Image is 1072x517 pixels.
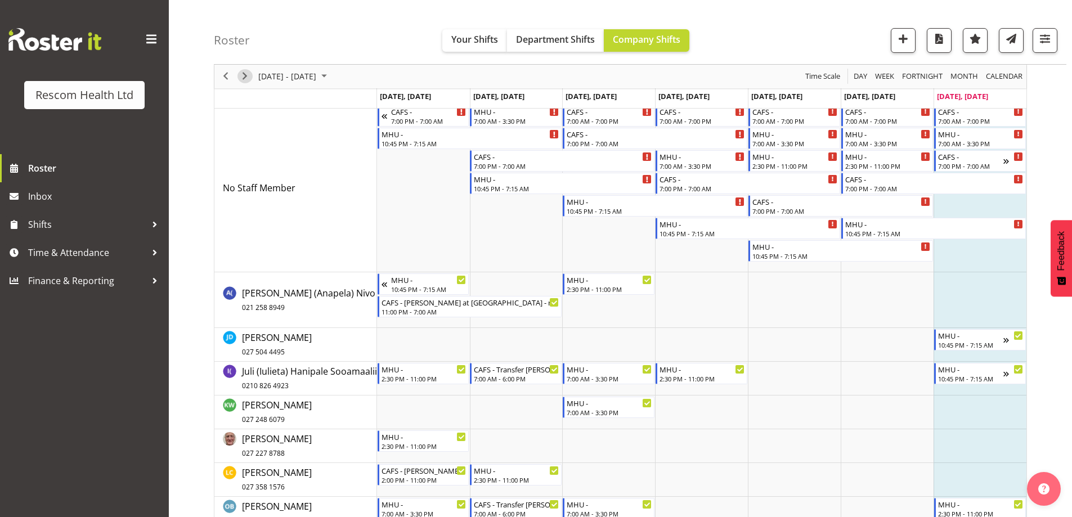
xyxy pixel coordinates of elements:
[442,29,507,52] button: Your Shifts
[938,374,1003,383] div: 10:45 PM - 7:15 AM
[35,87,133,104] div: Rescom Health Ltd
[242,433,312,458] span: [PERSON_NAME]
[845,173,1023,185] div: CAFS -
[660,363,744,375] div: MHU -
[660,161,744,170] div: 7:00 AM - 3:30 PM
[254,65,334,88] div: August 04 - 10, 2025
[567,363,652,375] div: MHU -
[214,362,377,395] td: Juli (Iulieta) Hanipale Sooamaalii resource
[938,340,1003,349] div: 10:45 PM - 7:15 AM
[660,106,744,117] div: CAFS -
[1033,28,1057,53] button: Filter Shifts
[474,465,559,476] div: MHU -
[748,128,840,149] div: No Staff Member"s event - MHU - Begin From Friday, August 8, 2025 at 7:00:00 AM GMT+12:00 Ends At...
[473,91,524,101] span: [DATE], [DATE]
[604,29,689,52] button: Company Shifts
[934,363,1026,384] div: Juli (Iulieta) Hanipale Sooamaalii"s event - MHU - Begin From Sunday, August 10, 2025 at 10:45:00...
[214,463,377,497] td: Liz Collett resource
[934,329,1026,350] div: Judi Dunstan"s event - MHU - Begin From Sunday, August 10, 2025 at 10:45:00 PM GMT+12:00 Ends At ...
[391,106,467,117] div: CAFS -
[378,273,469,295] div: Ana (Anapela) Nivo"s event - MHU - Begin From Sunday, August 3, 2025 at 10:45:00 PM GMT+12:00 End...
[382,139,559,148] div: 10:45 PM - 7:15 AM
[613,33,680,46] span: Company Shifts
[567,116,652,125] div: 7:00 AM - 7:00 PM
[752,116,837,125] div: 7:00 AM - 7:00 PM
[382,465,467,476] div: CAFS - [PERSON_NAME] at [GEOGRAPHIC_DATA] req by [PERSON_NAME]
[470,363,562,384] div: Juli (Iulieta) Hanipale Sooamaalii"s event - CAFS - Transfer Susan to Wgtn - req by Bev Begin Fro...
[474,106,559,117] div: MHU -
[214,104,377,272] td: No Staff Member resource
[1038,483,1049,494] img: help-xxl-2.png
[242,331,312,357] span: [PERSON_NAME]
[845,116,930,125] div: 7:00 AM - 7:00 PM
[242,466,312,492] span: [PERSON_NAME]
[804,70,842,84] button: Time Scale
[242,303,285,312] span: 021 258 8949
[938,363,1003,375] div: MHU -
[1051,220,1072,296] button: Feedback - Show survey
[900,70,945,84] button: Fortnight
[901,70,944,84] span: Fortnight
[378,128,562,149] div: No Staff Member"s event - MHU - Begin From Monday, August 4, 2025 at 10:45:00 PM GMT+12:00 Ends A...
[748,240,933,262] div: No Staff Member"s event - MHU - Begin From Friday, August 8, 2025 at 10:45:00 PM GMT+12:00 Ends A...
[378,105,469,127] div: No Staff Member"s event - CAFS - Begin From Sunday, August 3, 2025 at 7:00:00 PM GMT+12:00 Ends A...
[949,70,980,84] button: Timeline Month
[563,128,747,149] div: No Staff Member"s event - CAFS - Begin From Wednesday, August 6, 2025 at 7:00:00 PM GMT+12:00 End...
[934,150,1026,172] div: No Staff Member"s event - CAFS - Begin From Sunday, August 10, 2025 at 7:00:00 PM GMT+12:00 Ends ...
[470,105,562,127] div: No Staff Member"s event - MHU - Begin From Tuesday, August 5, 2025 at 7:00:00 AM GMT+12:00 Ends A...
[474,475,559,484] div: 2:30 PM - 11:00 PM
[235,65,254,88] div: next period
[752,128,837,140] div: MHU -
[474,374,559,383] div: 7:00 AM - 6:00 PM
[567,498,652,510] div: MHU -
[563,195,747,217] div: No Staff Member"s event - MHU - Begin From Wednesday, August 6, 2025 at 10:45:00 PM GMT+12:00 End...
[938,106,1023,117] div: CAFS -
[223,182,295,194] span: No Staff Member
[28,160,163,177] span: Roster
[984,70,1025,84] button: Month
[656,150,747,172] div: No Staff Member"s event - MHU - Begin From Thursday, August 7, 2025 at 7:00:00 AM GMT+12:00 Ends ...
[567,374,652,383] div: 7:00 AM - 3:30 PM
[938,161,1003,170] div: 7:00 PM - 7:00 AM
[216,65,235,88] div: previous period
[752,196,930,207] div: CAFS -
[841,218,1026,239] div: No Staff Member"s event - MHU - Begin From Saturday, August 9, 2025 at 10:45:00 PM GMT+12:00 Ends...
[748,150,840,172] div: No Staff Member"s event - MHU - Begin From Friday, August 8, 2025 at 2:30:00 PM GMT+12:00 Ends At...
[242,432,312,459] a: [PERSON_NAME]027 227 8788
[28,216,146,233] span: Shifts
[218,70,234,84] button: Previous
[382,296,559,308] div: CAFS - [PERSON_NAME] at [GEOGRAPHIC_DATA] - req by [PERSON_NAME]
[378,464,469,485] div: Liz Collett"s event - CAFS - Susan at Emerge House req by Bev Begin From Monday, August 4, 2025 a...
[242,365,377,392] a: Juli (Iulieta) Hanipale Sooamaalii0210 826 4923
[242,287,375,313] span: [PERSON_NAME] (Anapela) Nivo
[507,29,604,52] button: Department Shifts
[214,429,377,463] td: Kenneth Tunnicliff resource
[474,161,652,170] div: 7:00 PM - 7:00 AM
[382,363,467,375] div: MHU -
[938,128,1023,140] div: MHU -
[873,70,896,84] button: Timeline Week
[660,184,837,193] div: 7:00 PM - 7:00 AM
[382,431,467,442] div: MHU -
[474,173,652,185] div: MHU -
[391,274,467,285] div: MHU -
[242,482,285,492] span: 027 358 1576
[257,70,317,84] span: [DATE] - [DATE]
[845,161,930,170] div: 2:30 PM - 11:00 PM
[242,286,375,313] a: [PERSON_NAME] (Anapela) Nivo021 258 8949
[474,498,559,510] div: CAFS - Transfer [PERSON_NAME] to Wgtn - req by [PERSON_NAME]
[516,33,595,46] span: Department Shifts
[660,173,837,185] div: CAFS -
[938,151,1003,162] div: CAFS -
[567,206,744,215] div: 10:45 PM - 7:15 AM
[852,70,869,84] button: Timeline Day
[845,139,930,148] div: 7:00 AM - 3:30 PM
[242,466,312,493] a: [PERSON_NAME]027 358 1576
[841,105,933,127] div: No Staff Member"s event - CAFS - Begin From Saturday, August 9, 2025 at 7:00:00 AM GMT+12:00 Ends...
[934,128,1026,149] div: No Staff Member"s event - MHU - Begin From Sunday, August 10, 2025 at 7:00:00 AM GMT+12:00 Ends A...
[844,91,895,101] span: [DATE], [DATE]
[214,34,250,47] h4: Roster
[378,296,562,317] div: Ana (Anapela) Nivo"s event - CAFS - Susan at Emerge House - req by Bev Begin From Monday, August ...
[28,272,146,289] span: Finance & Reporting
[391,285,467,294] div: 10:45 PM - 7:15 AM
